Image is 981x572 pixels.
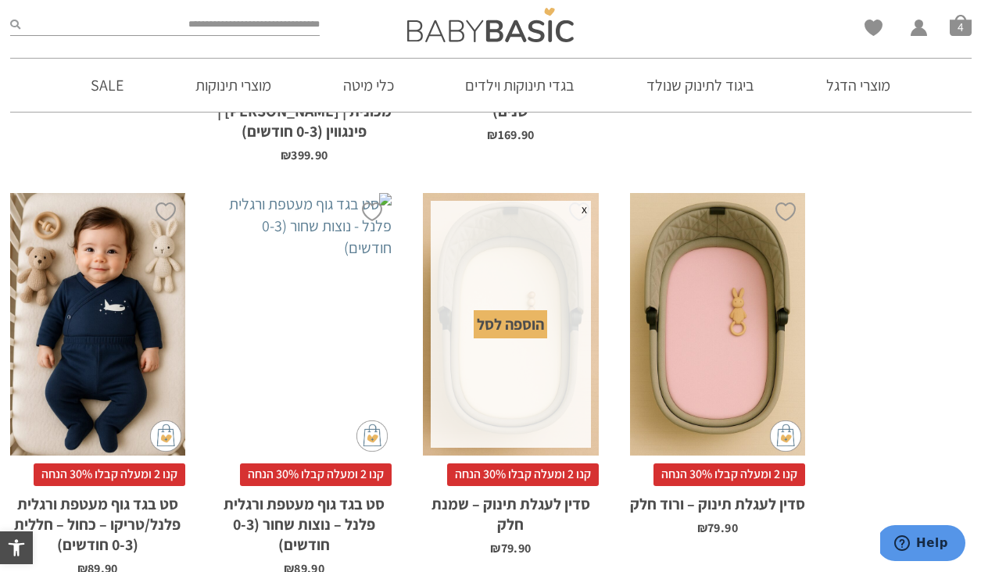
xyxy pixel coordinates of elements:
a: סל קניות4 [950,14,972,36]
bdi: 79.90 [697,520,738,536]
h2: סדין לעגלת תינוק – שמנת חלק [423,486,598,534]
span: ₪ [487,127,497,143]
span: ₪ [697,520,707,536]
a: מוצרי הדגל [803,59,914,112]
span: x [578,201,591,218]
span: ₪ [281,147,291,163]
span: ₪ [490,540,500,556]
a: ביגוד לתינוק שנולד [623,59,778,112]
a: בגדי תינוקות וילדים [442,59,598,112]
span: קנו 2 ומעלה קבלו 30% הנחה [653,463,805,485]
img: Baby Basic בגדי תינוקות וילדים אונליין [407,8,574,42]
a: SALE [67,59,147,112]
div: הוספה לסל [474,310,547,338]
a: Wishlist [865,20,883,36]
a: סדין לעגלת תינוק - ורוד חלק קנו 2 ומעלה קבלו 30% הנחהסדין לעגלת תינוק – ורוד חלק ₪79.90 [630,193,805,534]
img: cat-mini-atc.png [770,420,801,452]
h2: סט בגד גוף מעטפת ורגלית פלנל/טריקו – כחול – חללית (0-3 חודשים) [10,486,185,555]
iframe: Opens a widget where you can chat to one of our agents [880,525,965,564]
a: כלי מיטה [320,59,417,112]
span: סל קניות [950,14,972,36]
span: קנו 2 ומעלה קבלו 30% הנחה [447,463,599,485]
bdi: 399.90 [281,147,328,163]
h2: סדין לעגלת תינוק – ורוד חלק [630,486,805,514]
bdi: 169.90 [487,127,534,143]
img: cat-mini-atc.png [150,420,181,452]
a: מוצרי תינוקות [172,59,295,112]
bdi: 79.90 [490,540,531,556]
h2: סט בגד גוף מעטפת ורגלית פלנל – נוצות שחור (0-3 חודשים) [217,486,392,555]
span: קנו 2 ומעלה קבלו 30% הנחה [240,463,392,485]
span: קנו 2 ומעלה קבלו 30% הנחה [34,463,185,485]
a: סדין לעגלת תינוק - שמנת חלק x הוספה לסל קנו 2 ומעלה קבלו 30% הנחהסדין לעגלת תינוק – שמנת חלק ₪79.90 [423,193,598,555]
img: cat-mini-atc.png [356,420,388,452]
span: Wishlist [865,20,883,41]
